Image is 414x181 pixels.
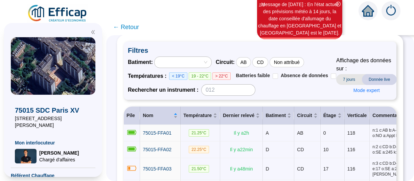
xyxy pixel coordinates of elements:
div: Message de [DATE] : En l'état actuel des prévisions météo à 14 jours, la date conseillée d'alluma... [258,1,341,37]
div: CD [252,57,268,67]
th: Verticale [345,107,370,125]
span: > 22°C [212,72,230,80]
span: Filtres [128,46,392,55]
span: Pile [127,113,135,118]
span: 21.25 °C [189,129,209,137]
th: Batiment [263,107,294,125]
span: Étage [323,112,336,119]
span: 0 [323,130,326,136]
span: A [266,130,269,136]
span: Batiment : [128,58,153,66]
span: Batteries faible [236,73,270,78]
span: Mode expert [353,87,380,94]
span: [PERSON_NAME] [39,150,79,156]
div: Non attribué [270,57,304,67]
span: 22.25 °C [189,146,209,153]
span: 75015 SDC Paris XV [15,106,91,115]
span: 21.50 °C [189,165,209,173]
span: 75015-FFA02 [143,147,171,152]
span: 116 [347,166,355,172]
img: efficap energie logo [27,4,88,23]
img: alerts [382,1,400,20]
span: Circuit [297,112,312,119]
span: double-left [91,30,95,35]
span: Batiment [266,112,286,119]
button: Mode expert [348,85,385,96]
span: Il y a 48 min [230,166,253,172]
span: < 19°C [169,72,187,80]
span: Nom [143,112,172,119]
span: 10 [323,147,329,152]
span: 17 [323,166,329,172]
span: Référent Chauffage [11,172,95,179]
th: Nom [140,107,181,125]
i: 1 / 3 [259,2,265,7]
span: Affichage des données sur : [336,56,397,73]
span: Dernier relevé [223,112,254,119]
span: home [362,5,374,17]
span: Il y a 2 h [234,130,249,136]
span: 116 [347,147,355,152]
div: AB [236,57,251,67]
span: 7 jours [336,74,362,85]
span: Il y a 22 min [230,147,253,152]
span: 19 - 22°C [189,72,211,80]
a: 75015-FFA03 [143,165,171,173]
span: Chargé d'affaires [39,156,79,163]
span: D [266,147,269,152]
span: Donnée live [362,74,397,85]
th: Étage [321,107,345,125]
th: Circuit [294,107,320,125]
span: Circuit : [216,58,235,66]
span: 118 [347,130,355,136]
span: 75015-FFA01 [143,130,171,136]
span: CD [297,147,304,152]
span: Mon interlocuteur [15,139,91,146]
th: Température [181,107,220,125]
span: [STREET_ADDRESS][PERSON_NAME] [15,115,91,129]
input: 012 [201,84,255,96]
span: Température [183,112,212,119]
img: Chargé d'affaires [15,149,37,163]
a: 75015-FFA01 [143,130,171,137]
span: Rechercher un instrument : [128,86,199,94]
span: CD [297,166,304,172]
span: close-circle [336,2,341,6]
th: Dernier relevé [220,107,263,125]
span: Températures : [128,72,169,80]
span: AB [297,130,303,136]
span: ← Retour [113,22,139,32]
span: D [266,166,269,172]
a: 75015-FFA02 [143,146,171,153]
span: 75015-FFA03 [143,166,171,172]
span: Absence de données [281,73,328,78]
